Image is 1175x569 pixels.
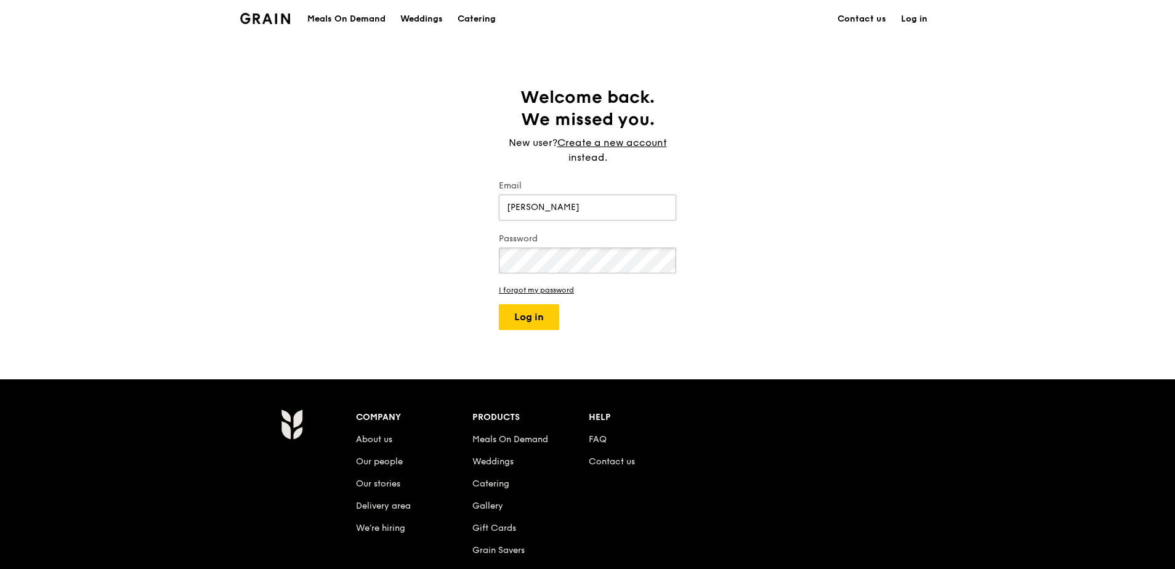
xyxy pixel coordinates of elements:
span: instead. [568,151,607,163]
a: Create a new account [557,135,667,150]
a: Grain Savers [472,545,525,555]
div: Products [472,409,589,426]
a: Contact us [830,1,894,38]
img: Grain [240,13,290,24]
img: Grain [281,409,302,440]
a: Gallery [472,501,503,511]
a: Weddings [393,1,450,38]
h1: Welcome back. We missed you. [499,86,676,131]
a: About us [356,434,392,445]
label: Password [499,233,676,245]
a: Gift Cards [472,523,516,533]
a: Delivery area [356,501,411,511]
button: Log in [499,304,559,330]
div: Meals On Demand [307,1,386,38]
a: Weddings [472,456,514,467]
a: Catering [472,478,509,489]
label: Email [499,180,676,192]
div: Help [589,409,705,426]
a: Catering [450,1,503,38]
div: Catering [458,1,496,38]
a: FAQ [589,434,607,445]
div: Company [356,409,472,426]
a: Our people [356,456,403,467]
a: Log in [894,1,935,38]
a: Our stories [356,478,400,489]
a: Meals On Demand [472,434,548,445]
a: Contact us [589,456,635,467]
span: New user? [509,137,557,148]
a: We’re hiring [356,523,405,533]
div: Weddings [400,1,443,38]
a: I forgot my password [499,286,676,294]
